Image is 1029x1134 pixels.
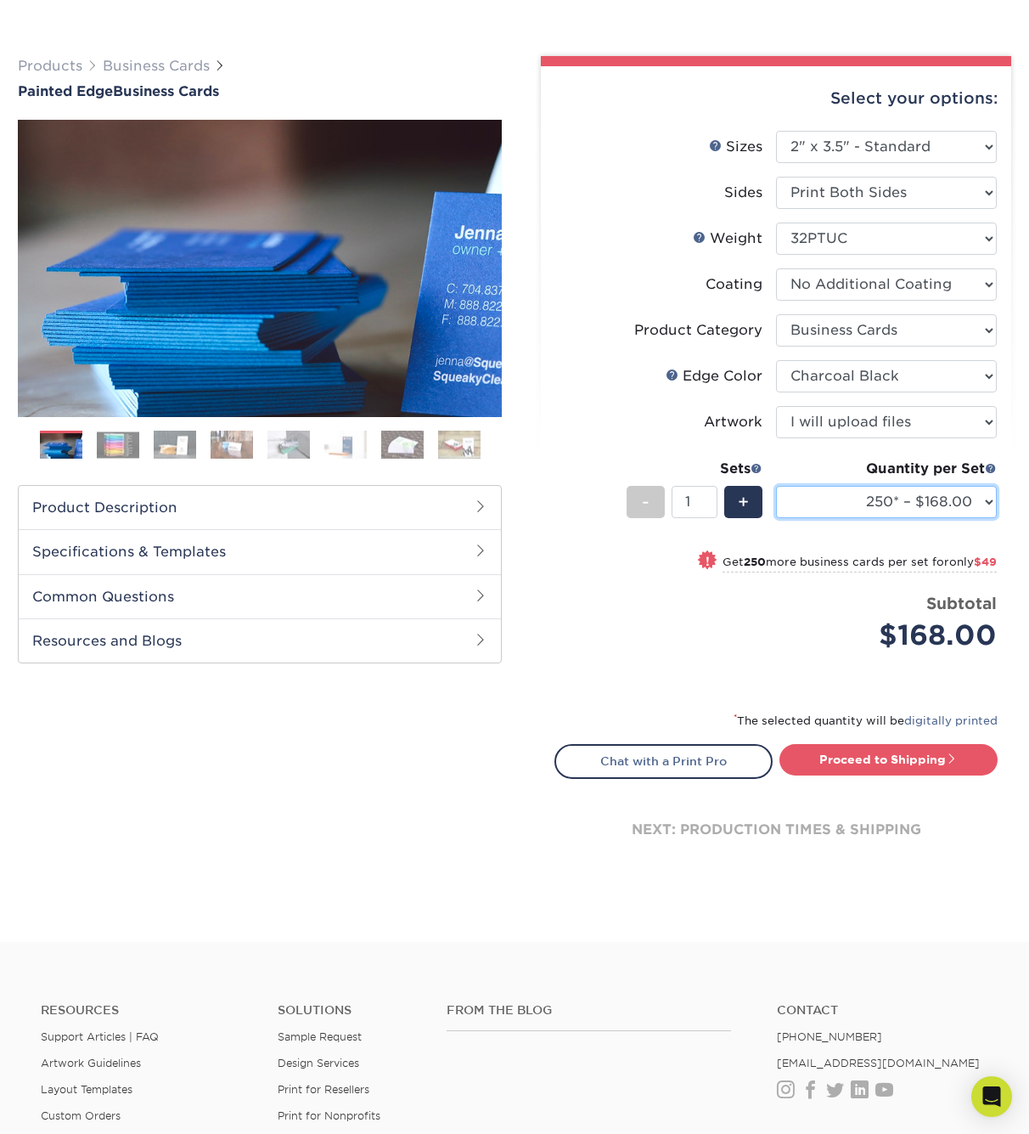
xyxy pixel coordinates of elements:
[19,618,501,663] h2: Resources and Blogs
[41,1030,159,1043] a: Support Articles | FAQ
[777,1003,988,1018] a: Contact
[438,430,481,460] img: Business Cards 08
[627,459,762,479] div: Sets
[18,83,113,99] span: Painted Edge
[709,137,762,157] div: Sizes
[642,489,649,515] span: -
[734,714,998,727] small: The selected quantity will be
[19,574,501,618] h2: Common Questions
[97,432,139,458] img: Business Cards 02
[18,58,82,74] a: Products
[19,486,501,529] h2: Product Description
[18,83,502,99] h1: Business Cards
[40,425,82,467] img: Business Cards 01
[103,58,210,74] a: Business Cards
[723,556,997,573] small: Get more business cards per set for
[704,412,762,432] div: Artwork
[18,26,502,511] img: Painted Edge 01
[447,1003,732,1018] h4: From the Blog
[904,714,998,727] a: digitally printed
[724,183,762,203] div: Sides
[267,430,310,460] img: Business Cards 05
[706,552,710,570] span: !
[278,1057,359,1069] a: Design Services
[278,1003,421,1018] h4: Solutions
[554,744,773,778] a: Chat with a Print Pro
[738,489,749,515] span: +
[744,556,766,568] strong: 250
[554,66,998,131] div: Select your options:
[666,366,762,386] div: Edge Color
[324,430,367,460] img: Business Cards 06
[634,320,762,341] div: Product Category
[777,1030,882,1043] a: [PHONE_NUMBER]
[278,1109,380,1122] a: Print for Nonprofits
[154,430,196,460] img: Business Cards 03
[19,529,501,573] h2: Specifications & Templates
[278,1030,362,1043] a: Sample Request
[777,1057,980,1069] a: [EMAIL_ADDRESS][DOMAIN_NAME]
[381,430,424,460] img: Business Cards 07
[18,83,502,99] a: Painted EdgeBusiness Cards
[278,1083,369,1096] a: Print for Resellers
[211,430,253,460] img: Business Cards 04
[776,459,997,479] div: Quantity per Set
[971,1076,1012,1117] div: Open Intercom Messenger
[706,274,762,295] div: Coating
[779,744,998,775] a: Proceed to Shipping
[693,228,762,249] div: Weight
[974,556,997,568] span: $49
[41,1057,141,1069] a: Artwork Guidelines
[926,594,997,612] strong: Subtotal
[789,615,997,656] div: $168.00
[949,556,997,568] span: only
[41,1003,252,1018] h4: Resources
[554,779,998,881] div: next: production times & shipping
